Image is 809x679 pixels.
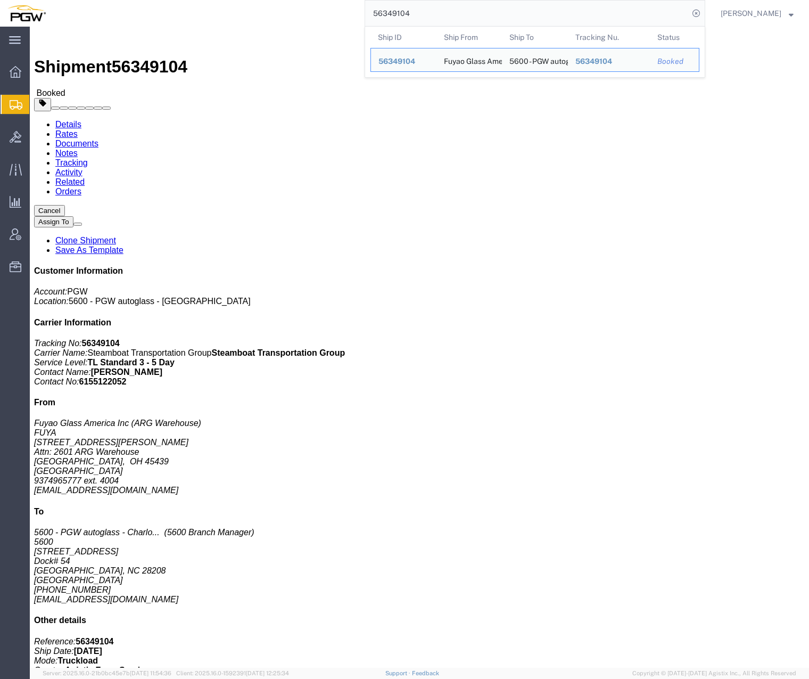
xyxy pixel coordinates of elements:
[365,1,689,26] input: Search for shipment number, reference number
[436,27,502,48] th: Ship From
[568,27,650,48] th: Tracking Nu.
[721,7,781,19] span: Jesse Dawson
[650,27,699,48] th: Status
[385,670,412,676] a: Support
[7,5,46,21] img: logo
[444,48,495,71] div: Fuyao Glass America Inc
[657,56,691,67] div: Booked
[509,48,560,71] div: 5600 - PGW autoglass - Charlotte
[246,670,289,676] span: [DATE] 12:25:34
[575,56,643,67] div: 56349104
[43,670,171,676] span: Server: 2025.16.0-21b0bc45e7b
[502,27,568,48] th: Ship To
[30,27,809,668] iframe: FS Legacy Container
[176,670,289,676] span: Client: 2025.16.0-1592391
[632,669,796,678] span: Copyright © [DATE]-[DATE] Agistix Inc., All Rights Reserved
[378,57,415,66] span: 56349104
[370,27,705,77] table: Search Results
[378,56,429,67] div: 56349104
[370,27,436,48] th: Ship ID
[412,670,439,676] a: Feedback
[575,57,612,66] span: 56349104
[130,670,171,676] span: [DATE] 11:54:36
[720,7,794,20] button: [PERSON_NAME]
